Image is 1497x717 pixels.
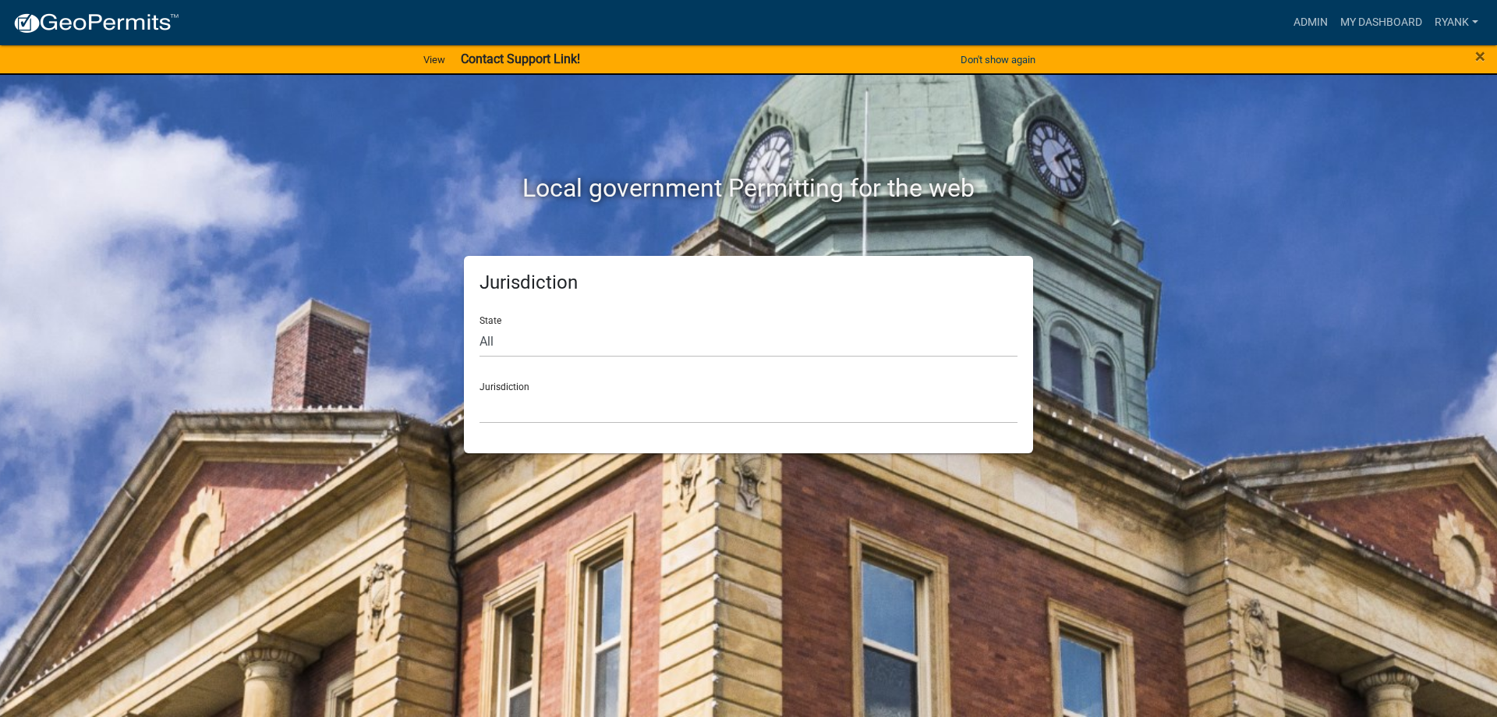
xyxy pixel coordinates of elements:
strong: Contact Support Link! [461,51,580,66]
a: View [417,47,451,73]
h5: Jurisdiction [480,272,1017,294]
button: Close [1475,47,1485,66]
span: × [1475,45,1485,67]
a: My Dashboard [1334,8,1428,37]
h2: Local government Permitting for the web [316,173,1181,203]
a: RyanK [1428,8,1485,37]
a: Admin [1287,8,1334,37]
button: Don't show again [954,47,1042,73]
